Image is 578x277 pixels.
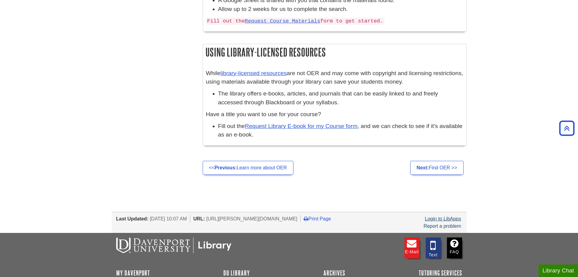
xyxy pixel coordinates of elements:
strong: Next: [417,165,429,170]
p: While are not OER and may come with copyright and licensing restrictions, using materials availab... [206,69,463,87]
button: Library Chat [539,265,578,277]
a: FAQ [447,237,462,258]
a: <<Previous:Learn more about OER [203,161,293,175]
a: Text [426,237,441,258]
strong: Previous: [215,165,237,170]
span: Last Updated: [116,216,149,221]
a: Tutoring Services [419,269,462,277]
p: Have a title you want to use for your course? [206,110,463,119]
h2: Using Library-Licensed Resources [203,44,466,60]
a: Report a problem [424,223,461,229]
a: Request Library E-book for my Course form [245,123,357,129]
a: Login to LibApps [425,216,461,221]
span: [URL][PERSON_NAME][DOMAIN_NAME] [206,216,298,221]
code: Fill out the form to get started. [206,18,384,25]
a: Print Page [304,216,331,221]
a: library-licensed resources [220,70,287,76]
span: [DATE] 10:07 AM [150,216,187,221]
span: URL: [193,216,205,221]
img: DU Libraries [116,237,232,253]
li: Allow up to 2 weeks for us to complete the search. [218,5,463,14]
li: Fill out the , and we can check to see if it's available as an e-book. [218,122,463,140]
a: Back to Top [557,124,576,132]
a: DU Library [223,269,250,277]
a: Archives [323,269,345,277]
a: My Davenport [116,269,150,277]
a: Request Course Materials [245,18,320,24]
i: Print Page [304,216,308,221]
a: Next:Find OER >> [410,161,463,175]
li: The library offers e-books, articles, and journals that can be easily linked to and freely access... [218,89,463,107]
a: E-mail [404,237,420,258]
